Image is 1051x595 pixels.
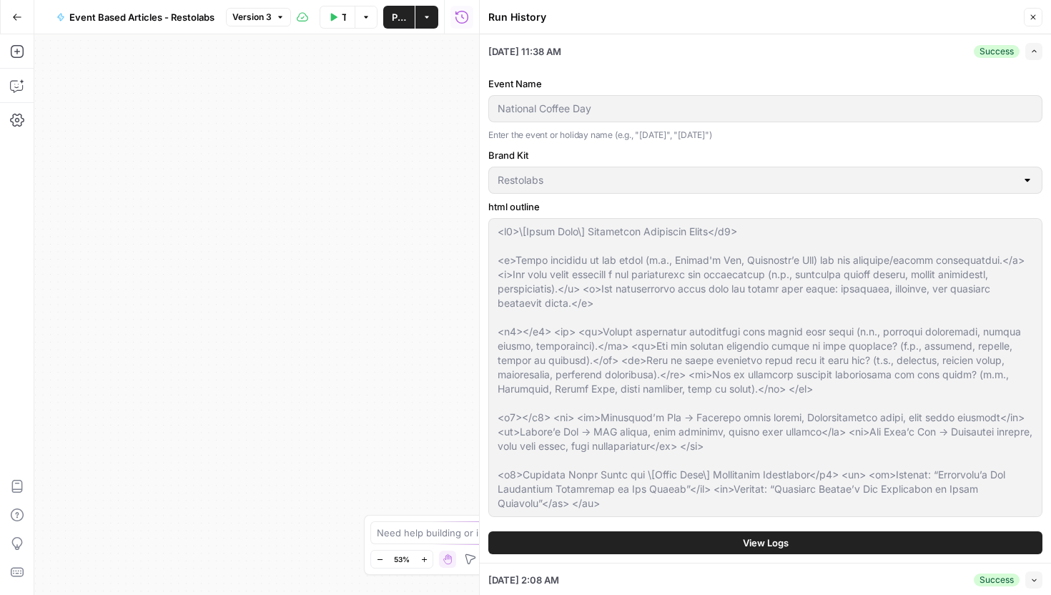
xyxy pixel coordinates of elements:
[226,8,291,26] button: Version 3
[974,45,1020,58] div: Success
[498,102,1033,116] input: Enter event name
[488,531,1042,554] button: View Logs
[488,200,1042,214] label: html outline
[743,536,789,550] span: View Logs
[488,77,1042,91] label: Event Name
[488,44,561,59] span: [DATE] 11:38 AM
[498,173,1016,187] input: Restolabs
[488,148,1042,162] label: Brand Kit
[342,10,346,24] span: Test Workflow
[394,554,410,565] span: 53%
[48,6,223,29] button: Event Based Articles - Restolabs
[232,11,272,24] span: Version 3
[69,10,214,24] span: Event Based Articles - Restolabs
[383,6,415,29] button: Publish
[320,6,355,29] button: Test Workflow
[974,574,1020,586] div: Success
[488,573,559,587] span: [DATE] 2:08 AM
[488,128,1042,142] p: Enter the event or holiday name (e.g., "[DATE]", "[DATE]")
[392,10,406,24] span: Publish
